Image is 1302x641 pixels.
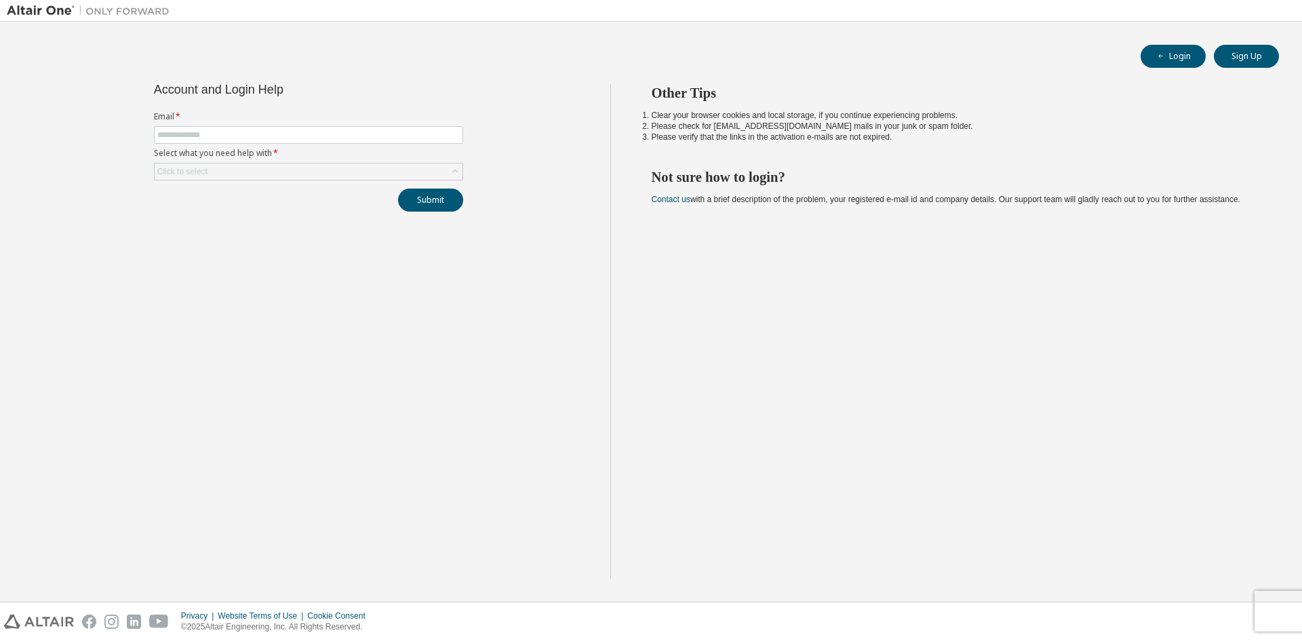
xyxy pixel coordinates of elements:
img: instagram.svg [104,615,119,629]
div: Account and Login Help [154,84,401,95]
button: Sign Up [1214,45,1279,68]
img: altair_logo.svg [4,615,74,629]
h2: Not sure how to login? [652,168,1255,186]
h2: Other Tips [652,84,1255,102]
li: Please verify that the links in the activation e-mails are not expired. [652,132,1255,142]
li: Please check for [EMAIL_ADDRESS][DOMAIN_NAME] mails in your junk or spam folder. [652,121,1255,132]
span: with a brief description of the problem, your registered e-mail id and company details. Our suppo... [652,195,1240,204]
img: Altair One [7,4,176,18]
div: Website Terms of Use [218,610,307,621]
div: Privacy [181,610,218,621]
li: Clear your browser cookies and local storage, if you continue experiencing problems. [652,110,1255,121]
div: Click to select [157,166,208,177]
img: facebook.svg [82,615,96,629]
div: Cookie Consent [307,610,373,621]
button: Login [1141,45,1206,68]
div: Click to select [155,163,462,180]
label: Email [154,111,463,122]
label: Select what you need help with [154,148,463,159]
img: youtube.svg [149,615,169,629]
img: linkedin.svg [127,615,141,629]
button: Submit [398,189,463,212]
p: © 2025 Altair Engineering, Inc. All Rights Reserved. [181,621,374,633]
a: Contact us [652,195,690,204]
